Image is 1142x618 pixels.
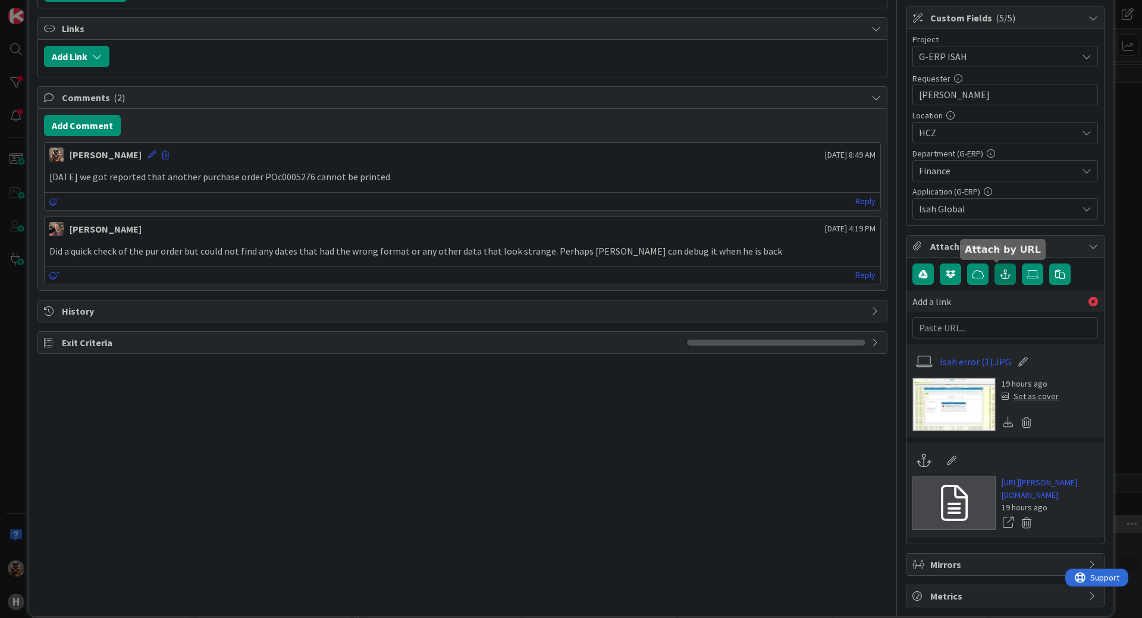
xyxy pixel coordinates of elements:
div: [PERSON_NAME] [70,148,142,162]
a: Reply [855,268,876,283]
div: Department (G-ERP) [912,149,1098,158]
button: Add Comment [44,115,121,136]
span: ( 2 ) [114,92,125,103]
div: Project [912,35,1098,43]
span: HCZ [919,126,1077,140]
a: Isah error (1).JPG [940,355,1011,369]
span: Isah Global [919,202,1077,216]
span: G-ERP ISAH [919,48,1071,65]
span: Links [62,21,865,36]
input: Paste URL... [912,317,1098,338]
div: [PERSON_NAME] [70,222,142,236]
span: Exit Criteria [62,335,681,350]
span: Add a link [912,294,951,309]
span: ( 5/5 ) [996,12,1015,24]
div: 19 hours ago [1002,378,1059,390]
span: [DATE] 8:49 AM [825,149,876,161]
div: Set as cover [1002,390,1059,403]
a: Reply [855,194,876,209]
img: BF [49,222,64,236]
span: Comments [62,90,865,105]
button: Add Link [44,46,109,67]
span: Metrics [930,589,1083,603]
span: Mirrors [930,557,1083,572]
p: Did a quick check of the pur order but could not find any dates that had the wrong format or any ... [49,244,876,258]
span: Custom Fields [930,11,1083,25]
h5: Attach by URL [965,244,1041,255]
a: Open [1002,515,1015,531]
a: [URL][PERSON_NAME][DOMAIN_NAME] [1002,476,1098,501]
div: Download [1002,415,1015,430]
div: Application (G-ERP) [912,187,1098,196]
span: Attachments [930,239,1083,253]
span: [DATE] 4:19 PM [825,222,876,235]
div: 19 hours ago [1002,501,1098,514]
div: Location [912,111,1098,120]
img: VK [49,148,64,162]
span: History [62,304,865,318]
span: Support [25,2,54,16]
span: Finance [919,164,1077,178]
p: [DATE] we got reported that another purchase order POc0005276 cannot be printed [49,170,876,184]
label: Requester [912,73,950,84]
